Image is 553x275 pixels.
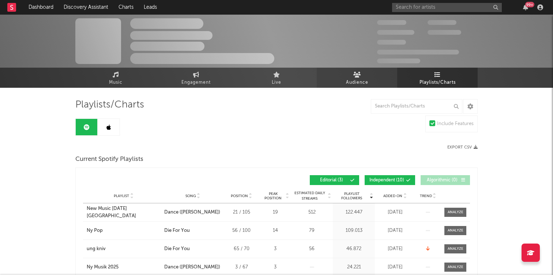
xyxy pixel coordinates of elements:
div: 79 [293,227,331,234]
span: 300.000 [377,20,406,25]
div: 109.013 [335,227,373,234]
span: Song [185,194,196,198]
span: Playlists/Charts [75,101,144,109]
div: 3 / 67 [225,264,258,271]
div: [DATE] [377,209,413,216]
a: Audience [317,68,397,88]
a: New Music [DATE] [GEOGRAPHIC_DATA] [87,205,161,219]
div: 512 [293,209,331,216]
div: 46.872 [335,245,373,253]
div: Ny Musik 2025 [87,264,118,271]
span: Live [272,78,281,87]
input: Search Playlists/Charts [371,99,462,114]
a: Playlists/Charts [397,68,478,88]
button: 99+ [523,4,528,10]
div: Die For You [164,227,190,234]
div: 65 / 70 [225,245,258,253]
span: Position [231,194,248,198]
a: ung kniv [87,245,161,253]
span: Trend [420,194,432,198]
button: Algorithmic(0) [421,175,470,185]
span: 1.000.000 [428,30,461,35]
div: Include Features [437,120,474,128]
div: 24.221 [335,264,373,271]
span: Jump Score: 85.0 [377,59,420,63]
div: [DATE] [377,264,413,271]
div: 21 / 105 [225,209,258,216]
button: Export CSV [447,145,478,150]
span: Current Spotify Playlists [75,155,143,164]
div: [DATE] [377,245,413,253]
div: 56 [293,245,331,253]
span: Added On [383,194,402,198]
button: Independent(10) [365,175,415,185]
a: Live [236,68,317,88]
div: Dance ([PERSON_NAME]) [164,264,220,271]
div: Dance ([PERSON_NAME]) [164,209,220,216]
span: 50.000.000 [377,30,414,35]
input: Search for artists [392,3,502,12]
span: Estimated Daily Streams [293,191,327,201]
span: Algorithmic ( 0 ) [425,178,459,182]
div: ung kniv [87,245,106,253]
div: 3 [262,264,289,271]
div: 19 [262,209,289,216]
span: Peak Position [262,192,285,200]
button: Editorial(3) [310,175,359,185]
a: Engagement [156,68,236,88]
div: 122.447 [335,209,373,216]
a: Ny Pop [87,227,161,234]
div: 99 + [525,2,534,7]
span: Music [109,78,123,87]
span: Engagement [181,78,211,87]
span: 100.000 [428,20,456,25]
div: 56 / 100 [225,227,258,234]
div: [DATE] [377,227,413,234]
a: Music [75,68,156,88]
span: Playlist Followers [335,192,369,200]
a: Ny Musik 2025 [87,264,161,271]
div: Die For You [164,245,190,253]
div: 14 [262,227,289,234]
span: 50.000.000 Monthly Listeners [377,50,459,54]
span: Audience [346,78,368,87]
span: 100.000 [377,40,406,45]
span: Editorial ( 3 ) [315,178,348,182]
span: Independent ( 10 ) [369,178,404,182]
div: 3 [262,245,289,253]
span: Playlist [114,194,129,198]
div: Ny Pop [87,227,103,234]
span: Playlists/Charts [420,78,456,87]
